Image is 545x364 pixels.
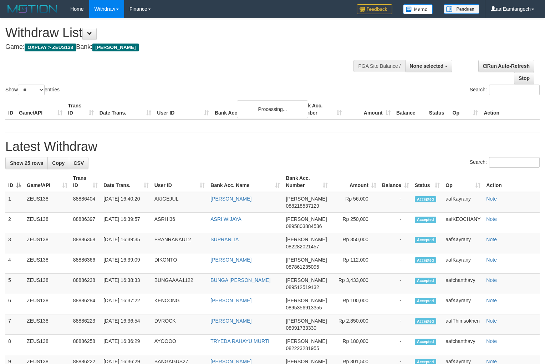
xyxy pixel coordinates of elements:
a: Note [486,318,497,324]
td: 2 [5,213,24,233]
td: ASRHI36 [152,213,208,233]
th: Date Trans.: activate to sort column ascending [101,172,152,192]
td: aafKayrany [443,192,483,213]
span: Accepted [415,217,436,223]
td: 88886258 [70,335,101,355]
span: Accepted [415,278,436,284]
td: - [379,253,412,274]
td: [DATE] 16:39:09 [101,253,152,274]
th: User ID [154,99,212,120]
th: Balance: activate to sort column ascending [379,172,412,192]
span: Accepted [415,298,436,304]
th: Trans ID: activate to sort column ascending [70,172,101,192]
td: [DATE] 16:40:20 [101,192,152,213]
span: Copy [52,160,65,166]
label: Search: [470,157,540,168]
td: Rp 350,000 [331,233,379,253]
td: 88886368 [70,233,101,253]
td: KENCONG [152,294,208,314]
th: Action [483,172,540,192]
td: - [379,233,412,253]
a: Note [486,216,497,222]
a: Note [486,338,497,344]
td: - [379,294,412,314]
td: - [379,213,412,233]
span: Accepted [415,257,436,263]
th: Balance [393,99,426,120]
div: Processing... [237,100,308,118]
a: [PERSON_NAME] [210,318,251,324]
span: Copy 089512519132 to clipboard [286,284,319,290]
td: 1 [5,192,24,213]
span: [PERSON_NAME] [286,277,327,283]
td: aafKayrany [443,294,483,314]
h4: Game: Bank: [5,44,356,51]
a: Note [486,237,497,242]
div: PGA Site Balance / [353,60,405,72]
td: 8 [5,335,24,355]
label: Search: [470,85,540,95]
span: [PERSON_NAME] [286,318,327,324]
td: Rp 3,433,000 [331,274,379,294]
td: DIKONTO [152,253,208,274]
td: [DATE] 16:39:57 [101,213,152,233]
span: Accepted [415,339,436,345]
td: 5 [5,274,24,294]
td: 88886404 [70,192,101,213]
span: Accepted [415,318,436,324]
label: Show entries [5,85,60,95]
a: Note [486,196,497,202]
td: ZEUS138 [24,274,70,294]
span: CSV [73,160,84,166]
th: Bank Acc. Number [296,99,345,120]
span: [PERSON_NAME] [286,338,327,344]
td: ZEUS138 [24,192,70,213]
th: Bank Acc. Name: activate to sort column ascending [208,172,283,192]
span: Show 25 rows [10,160,43,166]
td: aafKayrany [443,253,483,274]
a: Show 25 rows [5,157,48,169]
td: 88886366 [70,253,101,274]
th: Action [481,99,540,120]
td: aafchanthavy [443,274,483,294]
td: 88886397 [70,213,101,233]
a: CSV [69,157,88,169]
td: aafchanthavy [443,335,483,355]
th: Amount: activate to sort column ascending [331,172,379,192]
a: [PERSON_NAME] [210,298,251,303]
a: TRYEDA RAHAYU MURTI [210,338,269,344]
a: SUPRANITA [210,237,239,242]
span: Copy 0895356913355 to clipboard [286,305,322,310]
span: Copy 08991733330 to clipboard [286,325,316,331]
span: Accepted [415,196,436,202]
th: ID: activate to sort column descending [5,172,24,192]
img: Feedback.jpg [357,4,392,14]
span: None selected [410,63,444,69]
th: Bank Acc. Name [212,99,296,120]
span: [PERSON_NAME] [286,196,327,202]
td: 4 [5,253,24,274]
th: Game/API: activate to sort column ascending [24,172,70,192]
td: Rp 56,000 [331,192,379,213]
td: AKIGEJUL [152,192,208,213]
a: Stop [514,72,534,84]
img: Button%20Memo.svg [403,4,433,14]
th: Op: activate to sort column ascending [443,172,483,192]
td: 6 [5,294,24,314]
span: [PERSON_NAME] [92,44,138,51]
td: ZEUS138 [24,314,70,335]
a: Copy [47,157,69,169]
td: BUNGAAAA1122 [152,274,208,294]
th: ID [5,99,16,120]
td: 88886284 [70,294,101,314]
span: Copy 082282021457 to clipboard [286,244,319,249]
th: Game/API [16,99,65,120]
th: Bank Acc. Number: activate to sort column ascending [283,172,331,192]
span: OXPLAY > ZEUS138 [25,44,76,51]
td: DVROCK [152,314,208,335]
a: BUNGA [PERSON_NAME] [210,277,270,283]
th: Amount [345,99,393,120]
th: Trans ID [65,99,97,120]
td: [DATE] 16:36:29 [101,335,152,355]
td: Rp 100,000 [331,294,379,314]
